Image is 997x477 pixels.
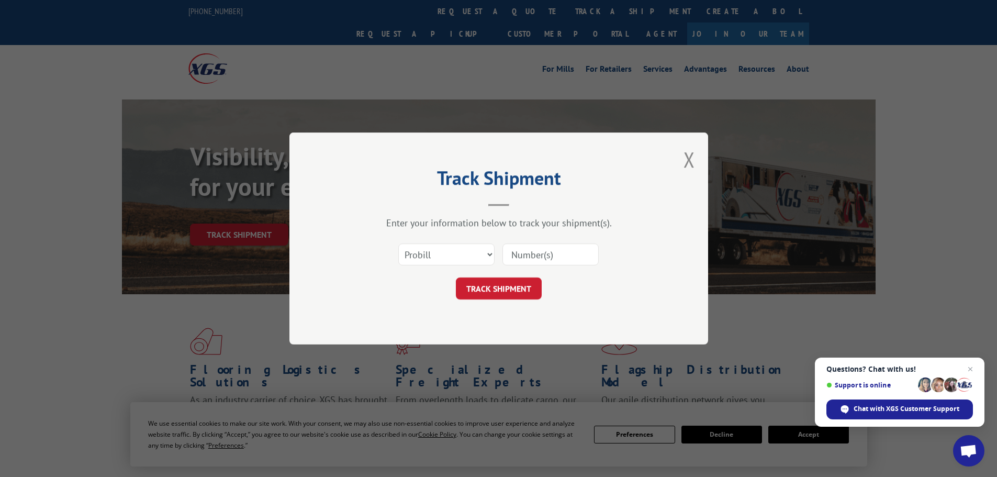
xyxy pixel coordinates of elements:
[964,363,977,375] span: Close chat
[684,146,695,173] button: Close modal
[502,243,599,265] input: Number(s)
[826,365,973,373] span: Questions? Chat with us!
[342,217,656,229] div: Enter your information below to track your shipment(s).
[953,435,984,467] div: Open chat
[826,381,914,389] span: Support is online
[456,278,542,299] button: TRACK SHIPMENT
[826,400,973,419] div: Chat with XGS Customer Support
[342,171,656,191] h2: Track Shipment
[854,404,959,414] span: Chat with XGS Customer Support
